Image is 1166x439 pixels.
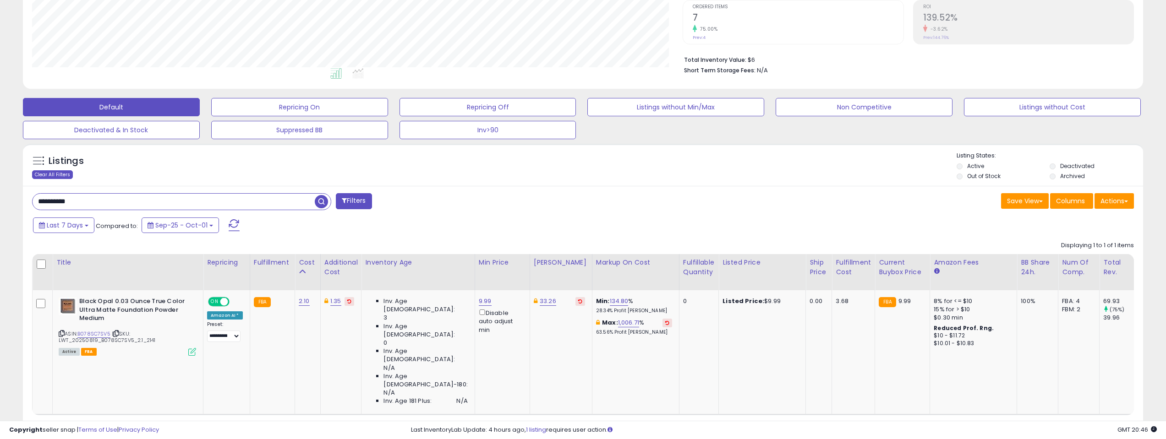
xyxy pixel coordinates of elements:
[1021,258,1054,277] div: BB Share 24h.
[526,425,546,434] a: 1 listing
[400,98,576,116] button: Repricing Off
[836,297,868,305] div: 3.68
[879,258,926,277] div: Current Buybox Price
[456,397,467,405] span: N/A
[59,348,80,356] span: All listings currently available for purchase on Amazon
[142,217,219,233] button: Sep-25 - Oct-01
[934,314,1010,322] div: $0.30 min
[383,364,394,372] span: N/A
[383,322,467,339] span: Inv. Age [DEMOGRAPHIC_DATA]:
[211,121,388,139] button: Suppressed BB
[684,56,746,64] b: Total Inventory Value:
[383,339,387,347] span: 0
[723,297,764,305] b: Listed Price:
[383,389,394,397] span: N/A
[665,320,669,325] i: Revert to store-level Max Markup
[1060,172,1085,180] label: Archived
[810,297,825,305] div: 0.00
[383,347,467,363] span: Inv. Age [DEMOGRAPHIC_DATA]:
[534,258,588,267] div: [PERSON_NAME]
[59,297,196,355] div: ASIN:
[683,258,715,277] div: Fulfillable Quantity
[32,170,73,179] div: Clear All Filters
[693,12,903,25] h2: 7
[383,372,467,389] span: Inv. Age [DEMOGRAPHIC_DATA]-180:
[347,299,351,304] i: Revert to store-level Additional Cost
[1103,314,1140,322] div: 39.96
[479,297,492,306] a: 9.99
[534,298,537,304] i: This overrides the store level Dynamic Max Price for this listing
[479,308,523,334] div: Disable auto adjust min
[1062,258,1095,277] div: Num of Comp.
[610,297,629,306] a: 134.80
[9,426,159,434] div: seller snap | |
[324,298,328,304] i: This overrides the store level Additional Cost for this listing
[923,5,1133,10] span: ROI
[1001,193,1049,209] button: Save View
[1062,305,1092,314] div: FBM: 2
[207,321,243,342] div: Preset:
[967,172,1001,180] label: Out of Stock
[923,12,1133,25] h2: 139.52%
[383,297,467,314] span: Inv. Age [DEMOGRAPHIC_DATA]:
[776,98,953,116] button: Non Competitive
[957,152,1143,160] p: Listing States:
[59,297,77,315] img: 31rhYJ0Ez-L._SL40_.jpg
[211,98,388,116] button: Repricing On
[155,221,208,230] span: Sep-25 - Oct-01
[78,425,117,434] a: Terms of Use
[330,297,341,306] a: 1.35
[964,98,1141,116] button: Listings without Cost
[299,258,317,267] div: Cost
[254,258,291,267] div: Fulfillment
[836,258,871,277] div: Fulfillment Cost
[1062,297,1092,305] div: FBA: 4
[596,308,672,314] p: 28.34% Profit [PERSON_NAME]
[683,297,712,305] div: 0
[365,258,471,267] div: Inventory Age
[1117,425,1157,434] span: 2025-10-9 20:46 GMT
[592,254,679,290] th: The percentage added to the cost of goods (COGS) that forms the calculator for Min & Max prices.
[400,121,576,139] button: Inv>90
[596,329,672,336] p: 63.56% Profit [PERSON_NAME]
[879,297,896,307] small: FBA
[810,258,828,277] div: Ship Price
[967,162,984,170] label: Active
[1095,193,1134,209] button: Actions
[596,319,672,336] div: %
[254,297,271,307] small: FBA
[596,320,600,325] i: This overrides the store level max markup for this listing
[934,324,994,332] b: Reduced Prof. Rng.
[383,314,387,322] span: 3
[299,297,310,306] a: 2.10
[1061,241,1134,250] div: Displaying 1 to 1 of 1 items
[934,267,939,276] small: Amazon Fees.
[934,340,1010,347] div: $10.01 - $10.83
[59,330,155,344] span: | SKU: LWT_20250819_B078SC7SV5_2.1_2141
[757,66,768,75] span: N/A
[898,297,911,305] span: 9.99
[602,318,618,327] b: Max:
[934,297,1010,305] div: 8% for <= $10
[1021,297,1051,305] div: 100%
[934,305,1010,314] div: 15% for > $10
[578,299,582,304] i: Revert to store-level Dynamic Max Price
[33,217,94,233] button: Last 7 Days
[49,155,84,168] h5: Listings
[1103,258,1137,277] div: Total Rev.
[207,258,246,267] div: Repricing
[209,298,220,306] span: ON
[723,297,799,305] div: $9.99
[923,35,949,40] small: Prev: 144.76%
[79,297,191,325] b: Black Opal 0.03 Ounce True Color Ultra Matte Foundation Powder Medium
[23,121,200,139] button: Deactivated & In Stock
[723,258,802,267] div: Listed Price
[1050,193,1093,209] button: Columns
[1056,196,1085,206] span: Columns
[479,258,526,267] div: Min Price
[934,332,1010,340] div: $10 - $11.72
[324,258,358,277] div: Additional Cost
[207,311,243,320] div: Amazon AI *
[56,258,199,267] div: Title
[119,425,159,434] a: Privacy Policy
